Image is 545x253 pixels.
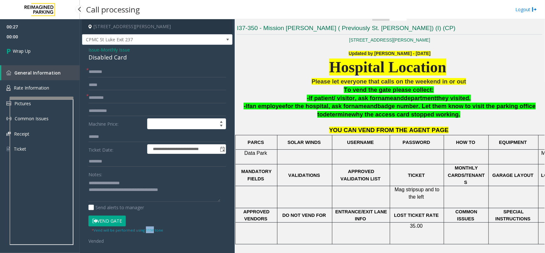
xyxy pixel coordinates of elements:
span: PARCS [248,140,264,145]
span: YOU CAN VEND FROM THE AGENT PAGE [329,127,449,133]
a: [STREET_ADDRESS][PERSON_NAME] [349,37,430,43]
img: 'icon' [6,85,11,91]
span: USERNAME [347,140,374,145]
span: an employee [249,103,285,109]
span: Decrease value [217,124,226,129]
span: COMMON ISSUES [456,209,479,221]
a: Logout [515,6,537,13]
img: 'icon' [6,146,11,152]
span: - [99,47,130,53]
span: name [351,103,367,109]
img: 'icon' [6,101,11,106]
span: . Let them know to visit the parking office to [317,103,536,118]
span: To vend the gate please collect: [344,86,434,93]
span: Please let everyone that calls on the weekend in or out [312,78,466,85]
img: logout [532,6,537,13]
label: Notes: [88,169,102,178]
span: TICKET [408,173,425,178]
div: Disabled Card [88,53,226,62]
h3: I37-350 - Mission [PERSON_NAME] ( Previously St. [PERSON_NAME]) (I) (CP) [237,24,542,35]
span: they visited. [436,95,471,101]
span: Vended [88,238,104,244]
span: SOLAR WINDS [288,140,321,145]
a: General Information [1,65,80,80]
span: PASSWORD [403,140,430,145]
span: General Information [14,70,61,76]
span: VALIDATIONS [288,173,320,178]
span: Issue [88,46,99,53]
span: r [410,187,412,192]
span: CPMC St Luke Exit 237 [82,35,202,45]
span: 35.00 [410,223,423,229]
span: name [378,95,393,101]
span: Toggle popup [219,145,226,154]
label: Send alerts to manager [88,204,144,211]
span: APPROVED VALIDATION LIST [341,169,381,181]
span: DO NOT VEND FOR [282,213,326,218]
button: Vend Gate [88,216,126,226]
span: ip [412,187,415,192]
h4: [STREET_ADDRESS][PERSON_NAME] [82,19,232,34]
span: Rate Information [14,85,49,91]
span: determine [323,111,352,118]
span: for the hospital, ask for [285,103,351,109]
span: Increase value [217,119,226,124]
span: APPROVED VENDORS [243,209,271,221]
span: MANDATORY FIELDS [241,169,273,181]
span: department [404,95,436,101]
span: GARAGE LAYOUT [492,173,534,178]
span: badge number [377,103,419,109]
span: and [393,95,404,101]
b: Updated by [PERSON_NAME] - [DATE] [349,51,430,56]
span: Data Park [245,150,267,156]
span: -If [244,103,249,109]
span: s [416,187,418,192]
span: Wrap Up [13,48,31,54]
span: ENTRANCE/EXIT LANE INFO [335,209,388,221]
span: SPECIAL INSTRUCTIONS [496,209,531,221]
span: Monthly Issue [101,46,130,53]
span: LOST TICKET RATE [394,213,439,218]
span: EQUIPMENT [499,140,527,145]
span: up and to the left [409,187,441,199]
img: 'icon' [6,70,11,75]
span: MONTHLY CARDS/TENANTS [448,165,485,185]
label: Ticket Date: [87,144,146,154]
span: and [367,103,377,109]
small: Vend will be performed using 119# tone [92,228,163,233]
img: 'icon' [6,116,11,121]
span: Hospital Location [329,59,446,75]
h3: Call processing [83,2,143,17]
img: 'icon' [6,132,11,136]
label: Machine Price: [87,118,146,129]
span: Mag st [395,187,410,192]
span: -If patient/ visitor, ask for [307,95,378,101]
span: why the access card stopped working. [352,111,460,118]
span: HOW TO [456,140,475,145]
